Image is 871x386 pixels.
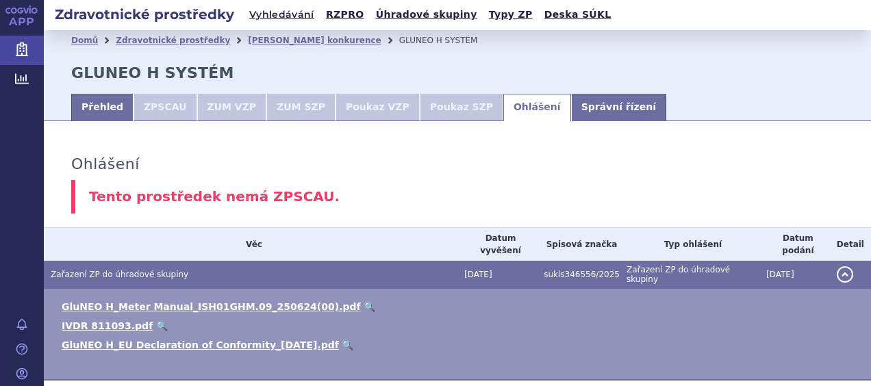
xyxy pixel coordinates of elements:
[71,64,234,81] strong: GLUNEO H SYSTÉM
[156,320,168,331] a: 🔍
[62,339,339,350] a: GluNEO H_EU Declaration of Conformity_[DATE].pdf
[322,5,368,24] a: RZPRO
[537,228,620,261] th: Spisová značka
[571,94,666,121] a: Správní řízení
[837,266,853,283] button: detail
[62,301,361,312] a: GluNEO H_Meter Manual_ISH01GHM.09_250624(00).pdf
[71,94,134,121] a: Přehled
[372,5,481,24] a: Úhradové skupiny
[71,36,98,45] a: Domů
[248,36,381,45] a: [PERSON_NAME] konkurence
[44,5,245,24] h2: Zdravotnické prostředky
[620,228,759,261] th: Typ ohlášení
[245,5,318,25] a: Vyhledávání
[342,339,353,350] a: 🔍
[457,228,537,261] th: Datum vyvěšení
[44,228,457,261] th: Věc
[759,261,830,289] td: [DATE]
[503,94,571,121] a: Ohlášení
[537,261,620,289] td: sukls346556/2025
[540,5,616,24] a: Deska SÚKL
[364,301,375,312] a: 🔍
[71,155,140,173] h3: Ohlášení
[830,228,871,261] th: Detail
[457,261,537,289] td: [DATE]
[399,36,478,45] span: GLUNEO H SYSTÉM
[485,5,537,24] a: Typy ZP
[759,228,830,261] th: Datum podání
[620,261,759,289] td: Zařazení ZP do úhradové skupiny
[62,320,153,331] a: IVDR 811093.pdf
[51,270,188,279] span: Zařazení ZP do úhradové skupiny
[116,36,230,45] a: Zdravotnické prostředky
[71,180,844,214] div: Tento prostředek nemá ZPSCAU.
